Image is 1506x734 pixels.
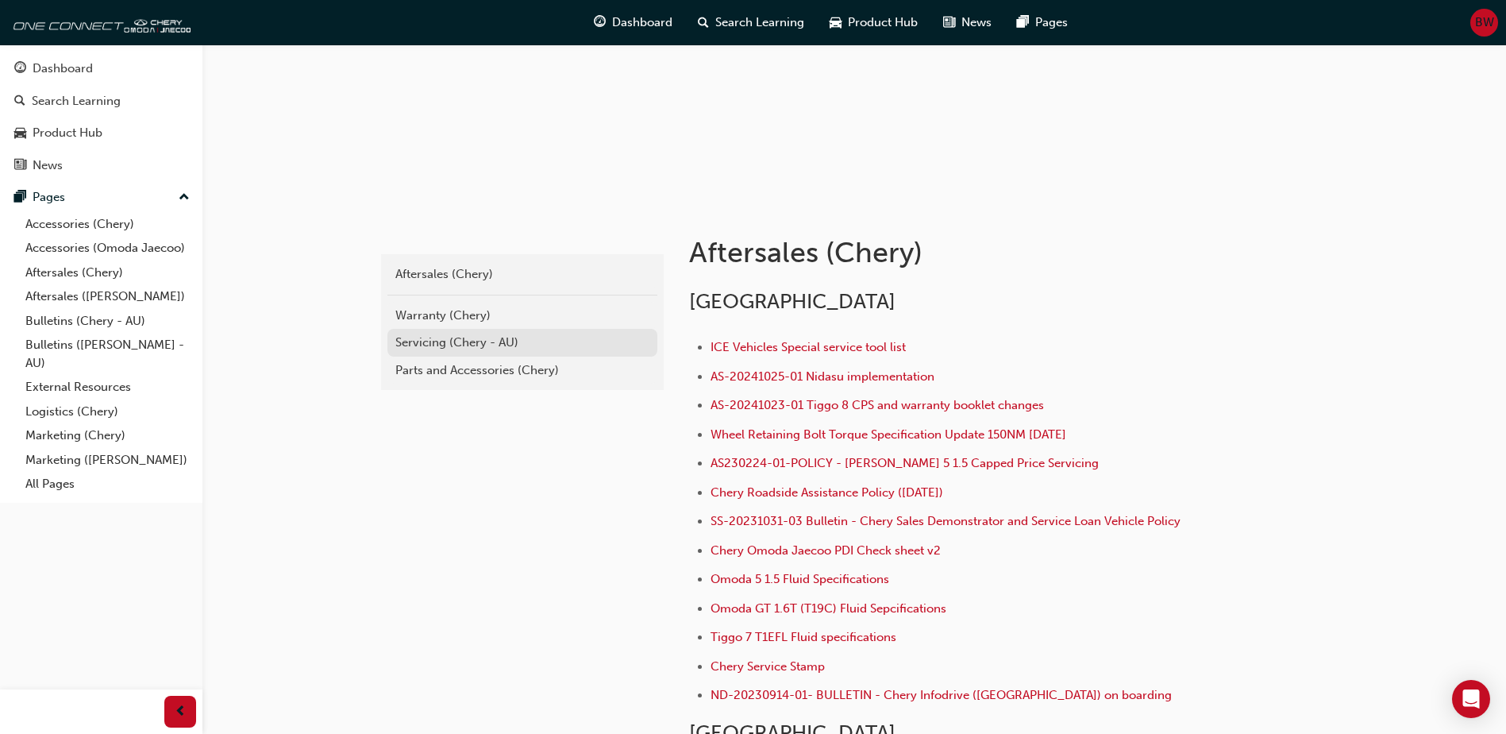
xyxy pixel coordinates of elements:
[685,6,817,39] a: search-iconSearch Learning
[19,375,196,400] a: External Resources
[33,60,93,78] div: Dashboard
[715,14,804,32] span: Search Learning
[711,369,934,384] a: AS-20241025-01 Nidasu implementation
[19,236,196,261] a: Accessories (Omoda Jaecoo)
[6,87,196,116] a: Search Learning
[6,151,196,180] a: News
[19,448,196,473] a: Marketing ([PERSON_NAME])
[581,6,685,39] a: guage-iconDashboard
[395,265,649,284] div: Aftersales (Chery)
[14,126,26,141] span: car-icon
[698,13,709,33] span: search-icon
[711,688,1172,702] a: ND-20230914-01- BULLETIN - Chery Infodrive ([GEOGRAPHIC_DATA]) on boarding
[33,124,102,142] div: Product Hub
[612,14,672,32] span: Dashboard
[19,400,196,424] a: Logistics (Chery)
[33,188,65,207] div: Pages
[19,309,196,334] a: Bulletins (Chery - AU)
[179,187,190,208] span: up-icon
[19,212,196,237] a: Accessories (Chery)
[1035,14,1068,32] span: Pages
[6,51,196,183] button: DashboardSearch LearningProduct HubNews
[387,261,657,288] a: Aftersales (Chery)
[19,284,196,309] a: Aftersales ([PERSON_NAME])
[594,13,606,33] span: guage-icon
[711,659,825,674] a: Chery Service Stamp
[930,6,1004,39] a: news-iconNews
[387,302,657,330] a: Warranty (Chery)
[1475,14,1494,32] span: BW
[689,235,1210,270] h1: Aftersales (Chery)
[817,6,930,39] a: car-iconProduct Hub
[711,514,1181,528] a: SS-20231031-03 Bulletin - Chery Sales Demonstrator and Service Loan Vehicle Policy
[14,191,26,205] span: pages-icon
[395,334,649,352] div: Servicing (Chery - AU)
[943,13,955,33] span: news-icon
[711,340,906,354] a: ICE Vehicles Special service tool list
[8,6,191,38] img: oneconnect
[175,702,187,722] span: prev-icon
[19,423,196,448] a: Marketing (Chery)
[14,95,25,109] span: search-icon
[33,156,63,175] div: News
[961,14,992,32] span: News
[387,357,657,384] a: Parts and Accessories (Chery)
[19,472,196,496] a: All Pages
[19,261,196,285] a: Aftersales (Chery)
[830,13,842,33] span: car-icon
[1452,680,1490,718] div: Open Intercom Messenger
[6,183,196,212] button: Pages
[711,456,1099,470] a: AS230224-01-POLICY - [PERSON_NAME] 5 1.5 Capped Price Servicing
[711,572,889,586] a: Omoda 5 1.5 Fluid Specifications
[6,118,196,148] a: Product Hub
[711,543,941,558] a: Chery Omoda Jaecoo PDI Check sheet v2
[711,601,946,616] a: Omoda GT 1.6T (T19C) Fluid Sepcifications
[848,14,918,32] span: Product Hub
[19,333,196,375] a: Bulletins ([PERSON_NAME] - AU)
[689,289,896,314] span: [GEOGRAPHIC_DATA]
[711,427,1066,442] a: Wheel Retaining Bolt Torque Specification Update 150NM [DATE]
[711,398,1044,412] a: AS-20241023-01 Tiggo 8 CPS and warranty booklet changes
[711,485,943,500] a: Chery Roadside Assistance Policy ([DATE])
[395,361,649,380] div: Parts and Accessories (Chery)
[395,307,649,325] div: Warranty (Chery)
[1017,13,1029,33] span: pages-icon
[1004,6,1080,39] a: pages-iconPages
[387,329,657,357] a: Servicing (Chery - AU)
[14,62,26,76] span: guage-icon
[14,159,26,173] span: news-icon
[32,92,121,110] div: Search Learning
[6,54,196,83] a: Dashboard
[711,630,896,644] a: Tiggo 7 T1EFL Fluid specifications
[1470,9,1498,37] button: BW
